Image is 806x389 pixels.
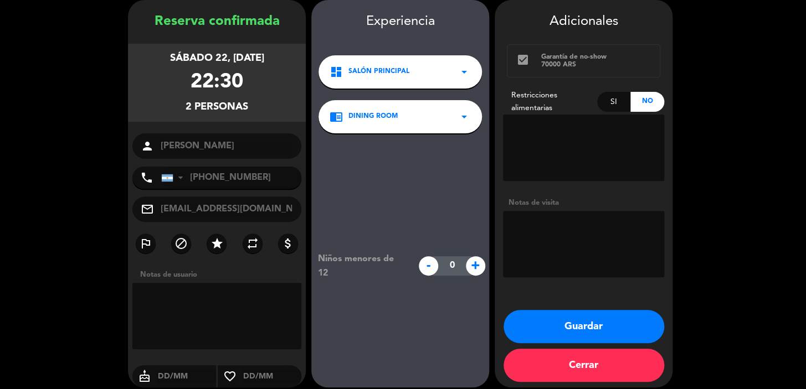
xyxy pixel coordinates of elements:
div: Si [597,92,631,112]
i: repeat [246,237,259,250]
i: favorite_border [218,370,242,383]
div: Adicionales [503,11,664,33]
i: phone [140,171,153,184]
div: Notas de usuario [135,269,306,281]
input: DD/MM [157,370,216,383]
i: check_box [516,53,529,66]
div: 22:30 [191,66,243,99]
i: attach_money [281,237,295,250]
button: Cerrar [504,349,664,382]
span: Salón Principal [348,66,409,77]
i: person [141,139,154,153]
div: Argentina: +54 [162,167,187,188]
i: block [174,237,188,250]
input: DD/MM [242,370,301,383]
i: outlined_flag [139,237,152,250]
div: Restricciones alimentarias [503,89,597,115]
div: Garantía de no-show [541,53,651,61]
div: Reserva confirmada [128,11,306,33]
i: star [210,237,223,250]
div: Niños menores de 12 [310,252,413,281]
i: arrow_drop_down [458,110,471,123]
span: - [419,256,438,276]
div: 2 personas [186,99,248,115]
div: Experiencia [311,11,489,33]
i: arrow_drop_down [458,65,471,79]
i: dashboard [330,65,343,79]
div: Notas de visita [503,197,664,209]
div: 70000 ARS [541,61,651,69]
div: sábado 22, [DATE] [170,50,264,66]
div: No [630,92,664,112]
i: mail_outline [141,203,154,216]
i: cake [132,370,157,383]
button: Guardar [504,310,664,343]
span: Dining room [348,111,398,122]
i: chrome_reader_mode [330,110,343,123]
span: + [466,256,485,276]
